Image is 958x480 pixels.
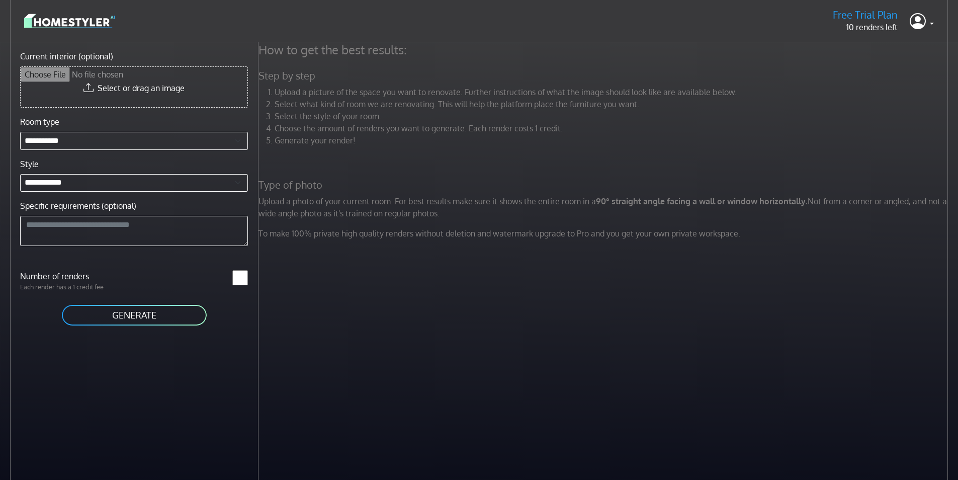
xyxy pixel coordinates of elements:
li: Upload a picture of the space you want to renovate. Further instructions of what the image should... [275,86,950,98]
h5: Step by step [252,69,956,82]
p: Upload a photo of your current room. For best results make sure it shows the entire room in a Not... [252,195,956,219]
img: logo-3de290ba35641baa71223ecac5eacb59cb85b4c7fdf211dc9aaecaaee71ea2f8.svg [24,12,115,30]
label: Current interior (optional) [20,50,113,62]
li: Select what kind of room we are renovating. This will help the platform place the furniture you w... [275,98,950,110]
h5: Type of photo [252,179,956,191]
li: Select the style of your room. [275,110,950,122]
p: Each render has a 1 credit fee [14,282,134,292]
button: GENERATE [61,304,208,327]
label: Style [20,158,39,170]
p: To make 100% private high quality renders without deletion and watermark upgrade to Pro and you g... [252,227,956,239]
h4: How to get the best results: [252,42,956,57]
h5: Free Trial Plan [833,9,898,21]
li: Generate your render! [275,134,950,146]
p: 10 renders left [833,21,898,33]
strong: 90° straight angle facing a wall or window horizontally. [596,196,808,206]
label: Number of renders [14,270,134,282]
label: Specific requirements (optional) [20,200,136,212]
label: Room type [20,116,59,128]
li: Choose the amount of renders you want to generate. Each render costs 1 credit. [275,122,950,134]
